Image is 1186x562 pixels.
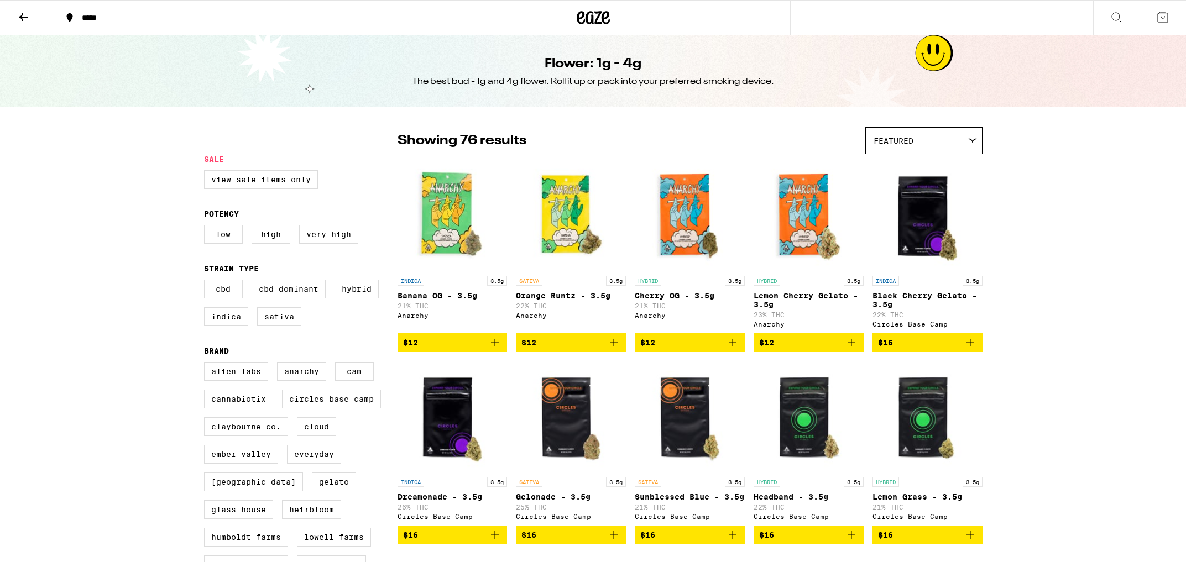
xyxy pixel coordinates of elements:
p: 3.5g [487,276,507,286]
p: SATIVA [516,276,542,286]
p: 23% THC [754,311,864,318]
legend: Brand [204,346,229,355]
legend: Potency [204,209,239,218]
label: Cloud [297,417,336,436]
p: INDICA [872,276,899,286]
img: Anarchy - Lemon Cherry Gelato - 3.5g [754,160,864,270]
p: Banana OG - 3.5g [398,291,508,300]
p: Lemon Cherry Gelato - 3.5g [754,291,864,309]
label: Hybrid [335,280,379,298]
div: Circles Base Camp [635,513,745,520]
p: 21% THC [635,503,745,511]
div: Circles Base Camp [754,513,864,520]
legend: Sale [204,155,224,164]
label: CAM [335,362,374,381]
button: Add to bag [872,333,983,352]
label: Humboldt Farms [204,528,288,547]
div: Circles Base Camp [872,321,983,328]
button: Add to bag [398,526,508,544]
p: SATIVA [516,477,542,487]
span: $16 [403,531,418,539]
span: Hi. Need any help? [7,8,80,17]
span: $12 [521,338,536,347]
p: Sunblessed Blue - 3.5g [635,492,745,501]
a: Open page for Headband - 3.5g from Circles Base Camp [754,361,864,526]
p: SATIVA [635,477,661,487]
a: Open page for Lemon Cherry Gelato - 3.5g from Anarchy [754,160,864,333]
a: Open page for Black Cherry Gelato - 3.5g from Circles Base Camp [872,160,983,333]
p: Gelonade - 3.5g [516,492,626,501]
img: Circles Base Camp - Gelonade - 3.5g [516,361,626,471]
img: Circles Base Camp - Dreamonade - 3.5g [398,361,508,471]
span: $16 [878,531,893,539]
p: 3.5g [725,276,745,286]
img: Circles Base Camp - Sunblessed Blue - 3.5g [635,361,745,471]
p: 22% THC [872,311,983,318]
div: Anarchy [398,312,508,319]
label: Sativa [257,307,301,326]
p: 3.5g [725,477,745,487]
p: INDICA [398,276,424,286]
a: Open page for Orange Runtz - 3.5g from Anarchy [516,160,626,333]
div: Circles Base Camp [516,513,626,520]
button: Add to bag [872,526,983,544]
p: 3.5g [963,276,983,286]
label: Very High [299,225,358,244]
img: Circles Base Camp - Black Cherry Gelato - 3.5g [872,160,983,270]
div: Circles Base Camp [398,513,508,520]
label: Heirbloom [282,500,341,519]
button: Add to bag [516,333,626,352]
label: Glass House [204,500,273,519]
p: 21% THC [635,302,745,309]
label: Anarchy [277,362,326,381]
p: 21% THC [398,302,508,309]
p: 21% THC [872,503,983,511]
p: 22% THC [754,503,864,511]
button: Add to bag [635,526,745,544]
label: Indica [204,307,248,326]
p: Headband - 3.5g [754,492,864,501]
label: CBD Dominant [252,280,326,298]
p: Cherry OG - 3.5g [635,291,745,300]
h1: Flower: 1g - 4g [545,55,641,73]
span: $12 [759,338,774,347]
span: $16 [521,531,536,539]
p: HYBRID [754,276,780,286]
p: HYBRID [754,477,780,487]
div: Anarchy [754,321,864,328]
a: Open page for Lemon Grass - 3.5g from Circles Base Camp [872,361,983,526]
span: Featured [874,136,913,145]
label: [GEOGRAPHIC_DATA] [204,472,303,491]
span: $12 [403,338,418,347]
p: Lemon Grass - 3.5g [872,492,983,501]
img: Anarchy - Cherry OG - 3.5g [635,160,745,270]
label: Everyday [287,445,341,464]
p: 3.5g [844,276,864,286]
p: 22% THC [516,302,626,309]
label: Alien Labs [204,362,268,381]
label: Lowell Farms [297,528,371,547]
label: Gelato [312,472,356,491]
label: High [252,225,290,244]
p: 3.5g [963,477,983,487]
label: View Sale Items Only [204,170,318,189]
label: Circles Base Camp [282,390,381,408]
img: Anarchy - Orange Runtz - 3.5g [516,160,626,270]
p: HYBRID [872,477,899,487]
label: Claybourne Co. [204,417,288,436]
p: 3.5g [606,477,626,487]
a: Open page for Cherry OG - 3.5g from Anarchy [635,160,745,333]
label: Low [204,225,243,244]
p: Black Cherry Gelato - 3.5g [872,291,983,309]
a: Open page for Gelonade - 3.5g from Circles Base Camp [516,361,626,526]
button: Add to bag [754,526,864,544]
span: $16 [640,531,655,539]
button: Add to bag [398,333,508,352]
label: Ember Valley [204,445,278,464]
p: Showing 76 results [398,132,526,150]
p: 3.5g [606,276,626,286]
button: Add to bag [754,333,864,352]
label: Cannabiotix [204,390,273,408]
a: Open page for Sunblessed Blue - 3.5g from Circles Base Camp [635,361,745,526]
a: Open page for Banana OG - 3.5g from Anarchy [398,160,508,333]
